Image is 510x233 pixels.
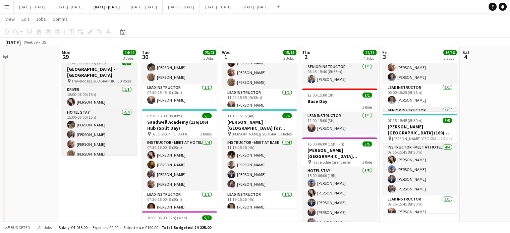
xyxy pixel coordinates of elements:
app-card-role: Lead Instructor1/107:15-15:45 (8h30m)[PERSON_NAME] [382,195,457,218]
app-card-role: Lead Instructor1/112:00-15:00 (3h)[PERSON_NAME] [302,112,377,135]
h3: [GEOGRAPHIC_DATA] - [GEOGRAPHIC_DATA] [142,221,217,233]
span: 3 [381,53,388,61]
app-card-role: Lead Instructor1/111:00-15:35 (4h35m)[PERSON_NAME] [222,89,297,112]
span: Jobs [36,16,46,22]
span: View [5,16,15,22]
a: View [3,15,17,23]
h3: Base Day [302,98,377,104]
span: 3 Roles [280,131,292,136]
div: [DATE] [5,39,21,46]
span: Tue [142,49,150,55]
span: Edit [21,16,29,22]
span: Week 39 [22,40,39,45]
app-card-role: Hotel Stay4/415:00-06:00 (15h)[PERSON_NAME][PERSON_NAME][PERSON_NAME][PERSON_NAME] [62,109,137,161]
span: 18:00-06:00 (12h) (Wed) [147,215,187,220]
app-card-role: Hotel Stay5/515:00-06:00 (15h)[PERSON_NAME][PERSON_NAME][PERSON_NAME][PERSON_NAME][PERSON_NAME] [302,167,377,229]
a: Comms [50,15,70,23]
div: 3 Jobs [444,56,456,61]
button: Budgeted [3,224,31,231]
span: Sat [462,49,470,55]
app-card-role: Senior Instructor1/1 [382,107,457,129]
span: Wed [222,49,231,55]
app-job-card: 12:00-15:00 (3h)1/1Base Day1 RoleLead Instructor1/112:00-15:00 (3h)[PERSON_NAME] [302,89,377,135]
app-job-card: 15:00-06:00 (15h) (Tue)9/9[GEOGRAPHIC_DATA] - [GEOGRAPHIC_DATA] Travelodge [GEOGRAPHIC_DATA] [GEO... [62,56,137,156]
app-card-role: Lead Instructor1/106:00-15:25 (9h25m)[PERSON_NAME] [382,84,457,107]
app-card-role: Instructor - Meet at Hotel4/407:30-16:00 (8h30m)[PERSON_NAME][PERSON_NAME][PERSON_NAME][PERSON_NAME] [142,139,217,191]
span: 07:30-16:00 (8h30m) [147,113,182,118]
span: 14/14 [123,50,136,55]
span: 1/1 [362,93,372,98]
span: 29 [61,53,70,61]
button: [DATE] - [DATE] [88,0,125,13]
span: 23/23 [203,50,216,55]
span: 5/5 [202,215,212,220]
h3: [PERSON_NAME][GEOGRAPHIC_DATA] for Boys (170) Hub (Half Day PM) [222,119,297,131]
span: 11:15-15:15 (4h) [227,113,254,118]
app-card-role: Senior Instructor1/106:45-15:40 (8h55m)[PERSON_NAME] [302,63,377,86]
app-card-role: Lead Instructor1/107:30-15:45 (8h15m)[PERSON_NAME] [142,84,217,107]
div: 4 Jobs [363,56,376,61]
span: Mon [62,49,70,55]
div: BST [42,40,48,45]
a: Edit [19,15,32,23]
button: [DATE] - [DATE] [14,0,51,13]
span: 11/11 [363,50,377,55]
span: 1 Role [362,105,372,110]
h3: [PERSON_NAME][GEOGRAPHIC_DATA] (160) Hub [382,124,457,136]
span: Travelodge Cirencester [312,160,351,165]
div: 3 Jobs [123,56,136,61]
span: [GEOGRAPHIC_DATA] [152,131,188,136]
h3: [GEOGRAPHIC_DATA] - [GEOGRAPHIC_DATA] [62,66,137,78]
app-job-card: 11:15-15:15 (4h)6/6[PERSON_NAME][GEOGRAPHIC_DATA] for Boys (170) Hub (Half Day PM) [PERSON_NAME][... [222,109,297,209]
span: Thu [302,49,310,55]
span: 30 [141,53,150,61]
span: Comms [53,16,68,22]
span: 15:00-06:00 (15h) (Fri) [307,141,344,147]
span: 4 [461,53,470,61]
span: 1 Role [362,160,372,165]
span: 16/16 [443,50,457,55]
span: [PERSON_NAME][GEOGRAPHIC_DATA] [392,136,441,141]
app-job-card: 07:30-16:00 (8h30m)5/5Sandwell Academy (136/106) Hub (Split Day) [GEOGRAPHIC_DATA]2 RolesInstruct... [142,109,217,209]
span: 5/5 [202,113,212,118]
span: Travelodge [GEOGRAPHIC_DATA] [GEOGRAPHIC_DATA] [71,78,120,83]
span: All jobs [37,225,53,230]
button: [DATE] - [DATE] [125,0,163,13]
span: Total Budgeted £4 225.00 [162,225,211,230]
span: Budgeted [11,225,30,230]
a: Jobs [33,15,49,23]
span: 5/5 [362,141,372,147]
button: [DATE] - [DATE] [237,0,274,13]
div: 3 Jobs [283,56,296,61]
app-card-role: Lead Instructor1/107:30-16:00 (8h30m)[PERSON_NAME] [142,191,217,214]
span: 2 Roles [200,131,212,136]
button: [DATE] - [DATE] [163,0,200,13]
h3: [PERSON_NAME][GEOGRAPHIC_DATA][PERSON_NAME] [302,147,377,159]
span: 2 [301,53,310,61]
app-job-card: 15:00-06:00 (15h) (Fri)5/5[PERSON_NAME][GEOGRAPHIC_DATA][PERSON_NAME] Travelodge Cirencester1 Rol... [302,137,377,229]
span: 6/6 [282,113,292,118]
span: 1 [221,53,231,61]
div: Salary £4 035.00 + Expenses £0.00 + Subsistence £190.00 = [59,225,211,230]
app-job-card: 07:15-15:45 (8h30m)5/5[PERSON_NAME][GEOGRAPHIC_DATA] (160) Hub [PERSON_NAME][GEOGRAPHIC_DATA]2 Ro... [382,114,457,213]
button: [DATE] - [DATE] [200,0,237,13]
h3: Sandwell Academy (136/106) Hub (Split Day) [142,119,217,131]
app-card-role: Instructor - Meet at Base4/411:15-15:15 (4h)[PERSON_NAME][PERSON_NAME][PERSON_NAME][PERSON_NAME] [222,139,297,191]
span: 2 Roles [441,136,452,141]
app-card-role: Driver1/115:00-06:00 (15h)[PERSON_NAME] [62,86,137,109]
span: 5/5 [443,118,452,123]
div: 5 Jobs [203,56,216,61]
span: 3 Roles [120,78,131,83]
span: 07:15-15:45 (8h30m) [388,118,422,123]
span: Fri [382,49,388,55]
app-card-role: Instructor - Meet at Hotel4/407:15-15:45 (8h30m)[PERSON_NAME][PERSON_NAME][PERSON_NAME][PERSON_NAME] [382,143,457,195]
button: [DATE] - [DATE] [51,0,88,13]
app-card-role: Lead Instructor1/111:15-15:15 (4h)[PERSON_NAME] [222,191,297,214]
span: [PERSON_NAME][GEOGRAPHIC_DATA] for Boys [232,131,280,136]
span: 12:00-15:00 (3h) [307,93,335,98]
